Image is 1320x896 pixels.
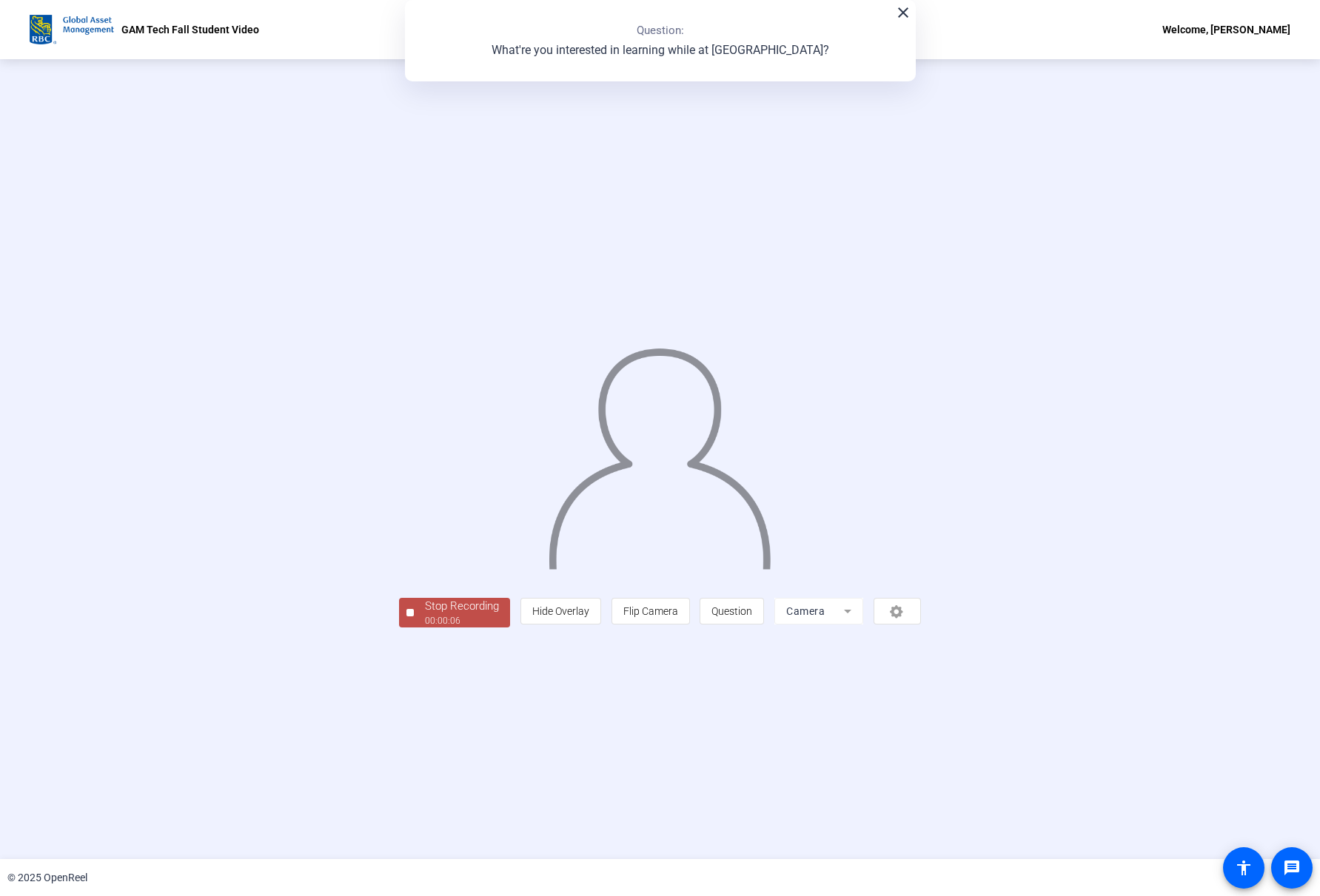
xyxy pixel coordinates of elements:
[637,22,684,39] p: Question:
[1235,859,1253,877] mat-icon: accessibility
[711,605,752,617] span: Question
[623,605,678,617] span: Flip Camera
[1162,21,1290,38] div: Welcome, [PERSON_NAME]
[399,598,510,628] button: Stop Recording00:00:06
[700,598,764,624] button: Question
[121,21,259,38] p: GAM Tech Fall Student Video
[532,605,589,617] span: Hide Overlay
[894,4,912,21] mat-icon: close
[7,870,87,886] div: © 2025 OpenReel
[547,334,773,569] img: overlay
[425,614,499,627] div: 00:00:06
[30,15,114,44] img: OpenReel logo
[1283,859,1301,877] mat-icon: message
[425,598,499,615] div: Stop Recording
[612,598,690,624] button: Flip Camera
[520,598,601,624] button: Hide Overlay
[492,41,829,59] p: What're you interested in learning while at [GEOGRAPHIC_DATA]?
